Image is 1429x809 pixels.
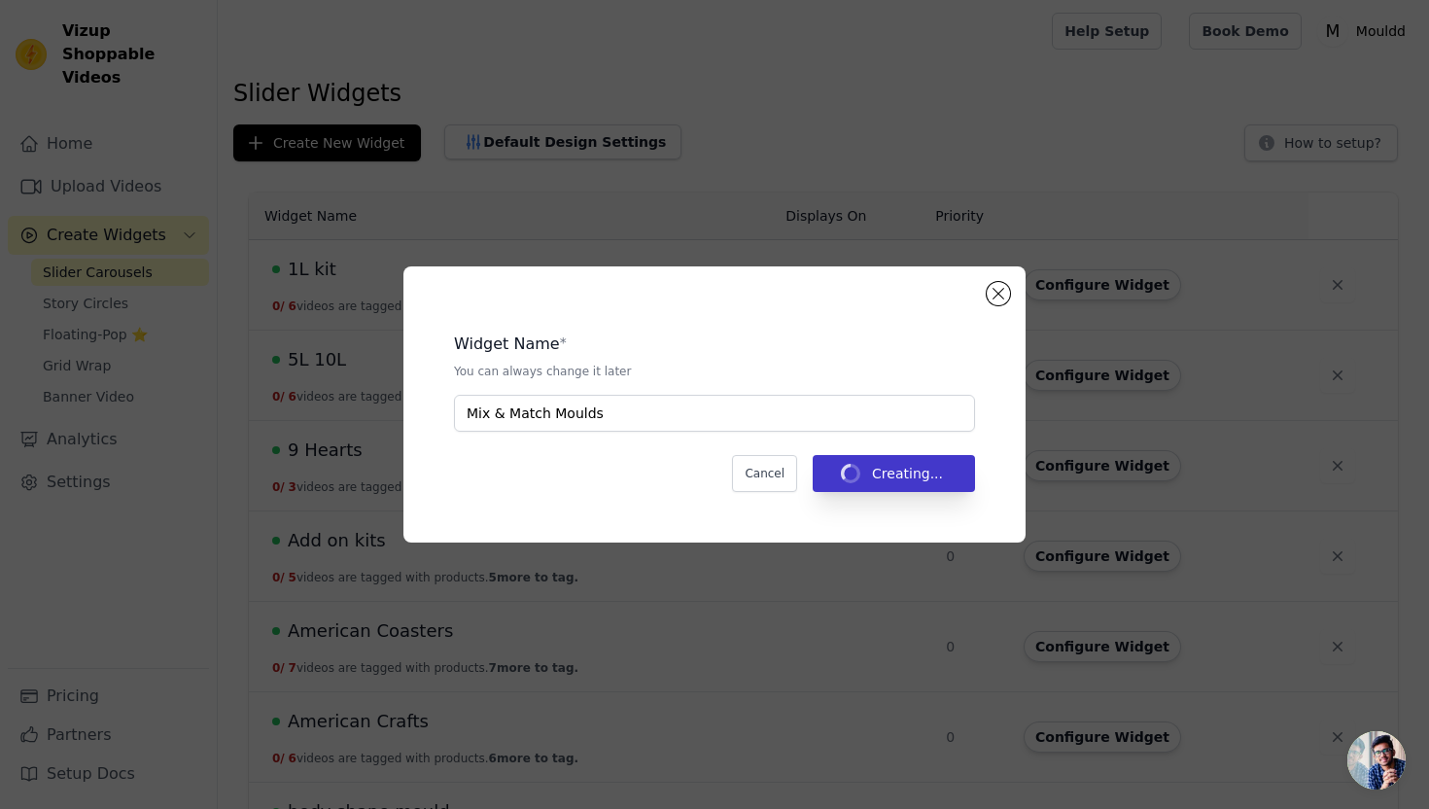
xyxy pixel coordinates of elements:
button: Close modal [987,282,1010,305]
button: Creating... [813,455,975,492]
a: Open chat [1347,731,1406,790]
p: You can always change it later [454,364,975,379]
legend: Widget Name [454,333,560,356]
button: Cancel [732,455,797,492]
